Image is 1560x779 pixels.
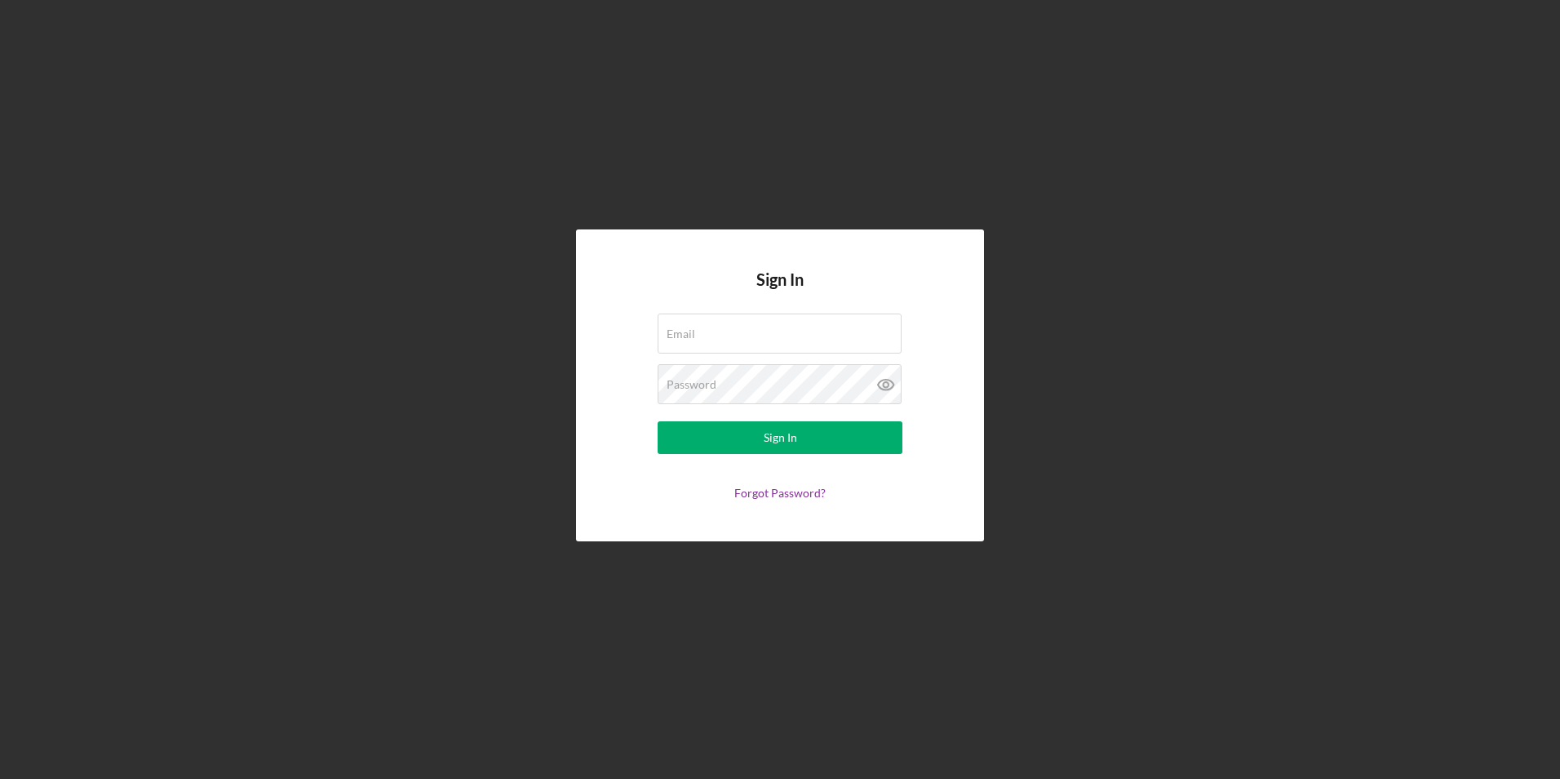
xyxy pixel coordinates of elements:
[764,421,797,454] div: Sign In
[667,378,716,391] label: Password
[658,421,902,454] button: Sign In
[756,270,804,314] h4: Sign In
[734,486,826,500] a: Forgot Password?
[667,327,695,341] label: Email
